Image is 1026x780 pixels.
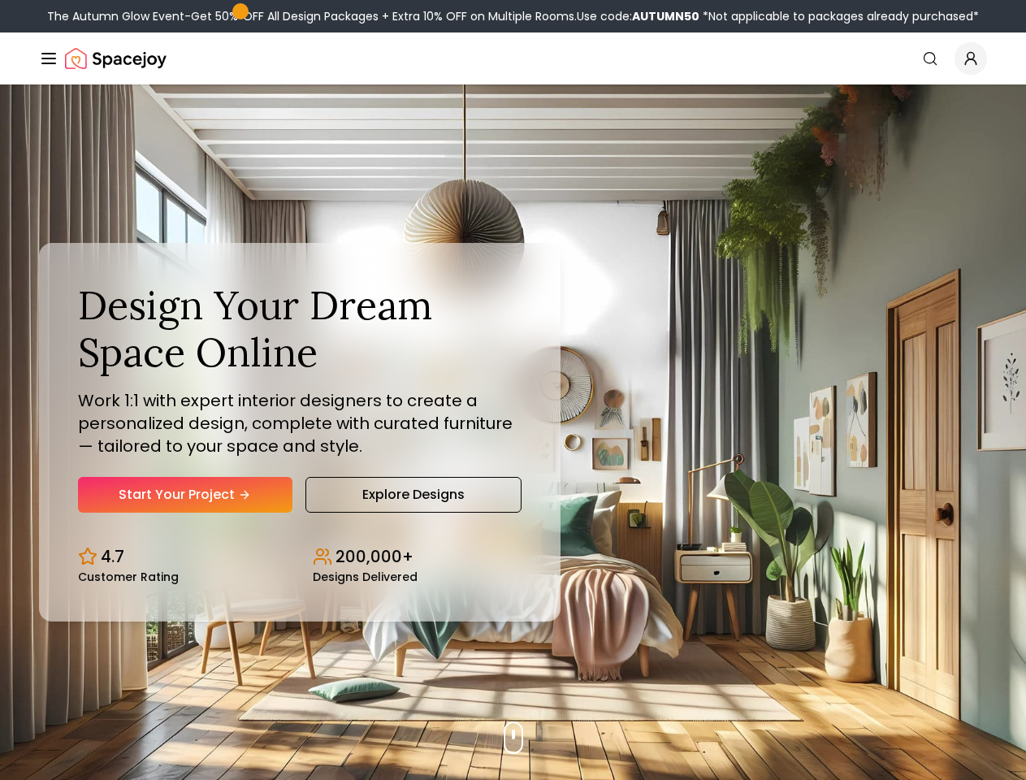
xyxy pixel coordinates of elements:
p: 4.7 [101,545,124,568]
small: Designs Delivered [313,571,418,583]
span: *Not applicable to packages already purchased* [699,8,979,24]
p: 200,000+ [336,545,413,568]
small: Customer Rating [78,571,179,583]
nav: Global [39,32,987,84]
img: Spacejoy Logo [65,42,167,75]
span: Use code: [577,8,699,24]
div: The Autumn Glow Event-Get 50% OFF All Design Packages + Extra 10% OFF on Multiple Rooms. [47,8,979,24]
div: Design stats [78,532,522,583]
a: Spacejoy [65,42,167,75]
p: Work 1:1 with expert interior designers to create a personalized design, complete with curated fu... [78,389,522,457]
a: Start Your Project [78,477,292,513]
b: AUTUMN50 [632,8,699,24]
a: Explore Designs [305,477,522,513]
h1: Design Your Dream Space Online [78,282,522,375]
